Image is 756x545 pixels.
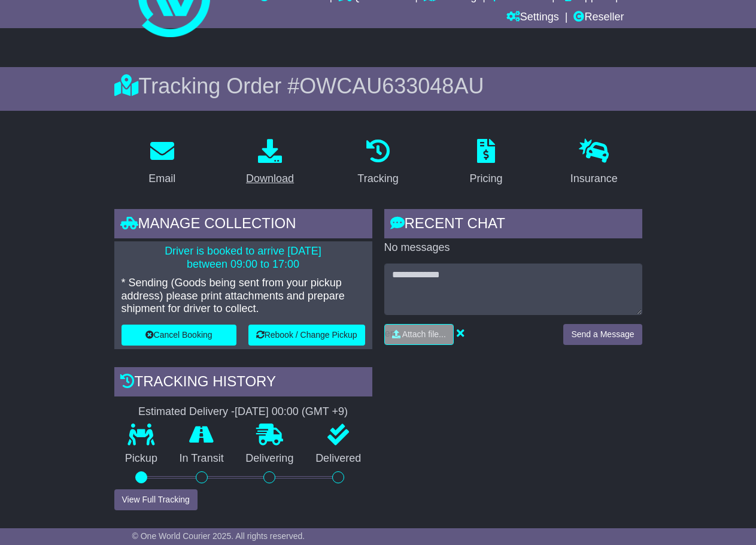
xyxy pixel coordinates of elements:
[148,171,175,187] div: Email
[238,135,302,191] a: Download
[248,325,365,346] button: Rebook / Change Pickup
[573,8,624,28] a: Reseller
[506,8,559,28] a: Settings
[114,367,372,399] div: Tracking history
[132,531,305,541] span: © One World Courier 2025. All rights reserved.
[246,171,294,187] div: Download
[141,135,183,191] a: Email
[122,245,365,271] p: Driver is booked to arrive [DATE] between 09:00 to 17:00
[563,135,626,191] a: Insurance
[570,171,618,187] div: Insurance
[114,489,198,510] button: View Full Tracking
[462,135,510,191] a: Pricing
[305,452,372,465] p: Delivered
[235,452,305,465] p: Delivering
[114,73,642,99] div: Tracking Order #
[563,324,642,345] button: Send a Message
[299,74,484,98] span: OWCAU633048AU
[122,277,365,316] p: * Sending (Goods being sent from your pickup address) please print attachments and prepare shipme...
[235,405,348,419] div: [DATE] 00:00 (GMT +9)
[122,325,236,346] button: Cancel Booking
[469,171,502,187] div: Pricing
[384,241,642,255] p: No messages
[114,405,372,419] div: Estimated Delivery -
[384,209,642,241] div: RECENT CHAT
[168,452,235,465] p: In Transit
[357,171,398,187] div: Tracking
[114,452,169,465] p: Pickup
[114,209,372,241] div: Manage collection
[350,135,406,191] a: Tracking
